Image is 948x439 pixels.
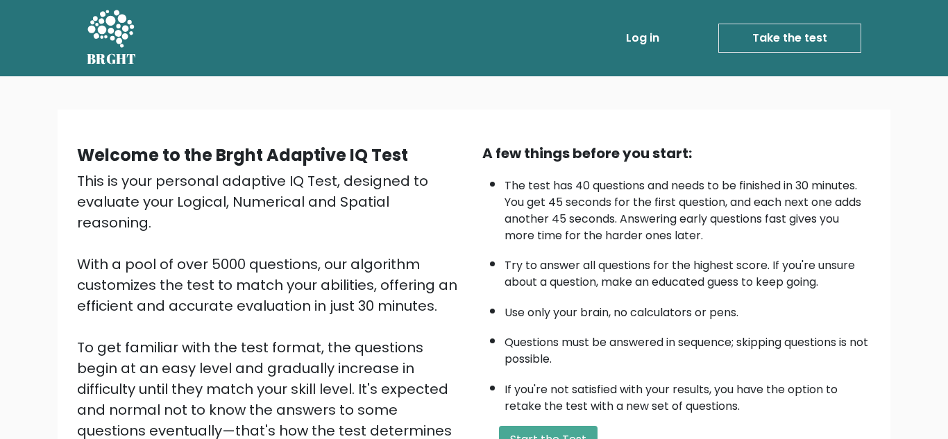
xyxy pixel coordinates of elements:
a: Take the test [718,24,861,53]
h5: BRGHT [87,51,137,67]
li: Use only your brain, no calculators or pens. [505,298,871,321]
li: The test has 40 questions and needs to be finished in 30 minutes. You get 45 seconds for the firs... [505,171,871,244]
a: BRGHT [87,6,137,71]
b: Welcome to the Brght Adaptive IQ Test [77,144,408,166]
li: Try to answer all questions for the highest score. If you're unsure about a question, make an edu... [505,250,871,291]
div: A few things before you start: [482,143,871,164]
li: Questions must be answered in sequence; skipping questions is not possible. [505,327,871,368]
a: Log in [620,24,665,52]
li: If you're not satisfied with your results, you have the option to retake the test with a new set ... [505,375,871,415]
